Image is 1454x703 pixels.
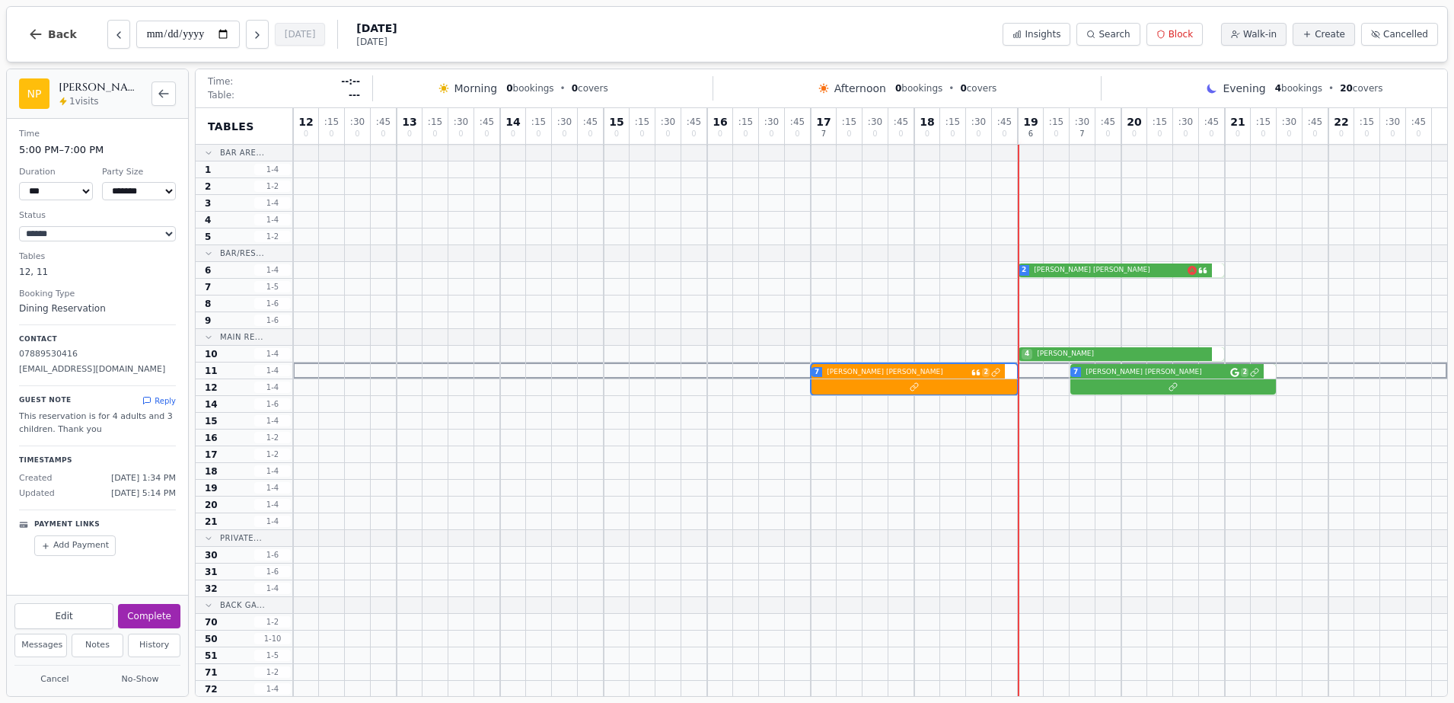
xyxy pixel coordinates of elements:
span: 0 [1132,130,1137,138]
span: 6 [1028,130,1033,138]
span: 0 [1390,130,1395,138]
div: NP [19,78,49,109]
span: : 45 [1101,117,1115,126]
span: 1 - 4 [254,415,291,427]
button: Reply [142,395,176,407]
span: : 45 [1308,117,1322,126]
span: 2 [1022,265,1026,276]
span: 0 [1054,130,1058,138]
span: 1 - 4 [254,365,291,376]
span: 0 [355,130,359,138]
span: 1 - 5 [254,281,291,292]
p: Payment Links [34,519,100,530]
span: 0 [718,130,722,138]
span: 0 [976,130,980,138]
span: 0 [1339,130,1344,138]
span: : 30 [350,117,365,126]
span: 11 [205,365,218,377]
span: 2 [982,368,990,377]
span: 4 [205,214,211,226]
span: [PERSON_NAME] [PERSON_NAME] [824,367,970,378]
span: : 15 [1049,117,1063,126]
span: 10 [205,348,218,360]
button: Cancel [14,670,95,689]
span: 1 - 4 [254,264,291,276]
span: 1 - 6 [254,398,291,410]
svg: Google booking [1230,368,1239,377]
span: 19 [205,482,218,494]
span: 70 [205,616,218,628]
span: 1 - 5 [254,650,291,661]
span: 2 [205,181,211,193]
span: 0 [506,83,512,94]
span: 16 [713,117,727,127]
span: Cancelled [1383,28,1428,40]
span: 0 [1287,130,1291,138]
span: : 30 [454,117,468,126]
span: 0 [743,130,748,138]
span: 0 [1261,130,1265,138]
span: 22 [1334,117,1348,127]
span: 7 [1073,367,1078,378]
span: : 15 [428,117,442,126]
span: [DATE] [356,36,397,48]
span: 0 [458,130,463,138]
button: History [128,634,180,657]
span: Insights [1025,28,1060,40]
span: 7 [821,130,826,138]
span: 0 [950,130,955,138]
button: Notes [72,634,124,657]
span: 14 [205,398,218,411]
span: 0 [925,130,929,138]
span: [PERSON_NAME] [PERSON_NAME] [1083,367,1229,378]
span: 1 - 2 [254,449,291,460]
span: : 45 [376,117,391,126]
span: 17 [816,117,831,127]
span: : 15 [635,117,649,126]
button: Messages [14,634,67,657]
span: 13 [402,117,416,127]
span: : 15 [1153,117,1167,126]
button: Complete [118,604,180,628]
span: 20 [1127,117,1141,127]
span: 1 - 6 [254,549,291,561]
h2: [PERSON_NAME] [PERSON_NAME] [59,80,142,95]
span: Morning [454,81,498,96]
span: 4 [1022,349,1032,359]
span: 0 [795,130,799,138]
span: Private... [220,532,262,544]
span: 12 [298,117,313,127]
span: 0 [665,130,670,138]
span: 0 [898,130,903,138]
button: Next day [246,20,269,49]
dt: Party Size [102,166,176,179]
span: Afternoon [834,81,886,96]
p: This reservation is for 4 adults and 3 children. Thank you [19,410,176,437]
span: 50 [205,633,218,645]
span: : 30 [661,117,675,126]
span: 15 [609,117,623,127]
span: Bar/Res... [220,248,264,259]
span: : 45 [790,117,805,126]
span: [DATE] 5:14 PM [111,487,176,500]
p: Timestamps [19,455,176,466]
span: 1 - 4 [254,499,291,510]
span: 0 [847,130,851,138]
svg: Allergens: Nuts [1188,266,1197,275]
span: 0 [1183,130,1188,138]
span: 6 [205,264,211,276]
span: bookings [506,82,553,94]
span: 16 [205,432,218,444]
span: 0 [484,130,489,138]
button: Back to bookings list [151,81,176,106]
span: 1 - 4 [254,164,291,175]
span: 7 [1079,130,1084,138]
span: 1 - 10 [254,633,291,644]
span: 0 [1364,130,1369,138]
span: 0 [614,130,619,138]
span: : 30 [1385,117,1400,126]
span: 12 [205,382,218,394]
span: covers [572,82,608,94]
span: 0 [432,130,437,138]
span: : 30 [971,117,986,126]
